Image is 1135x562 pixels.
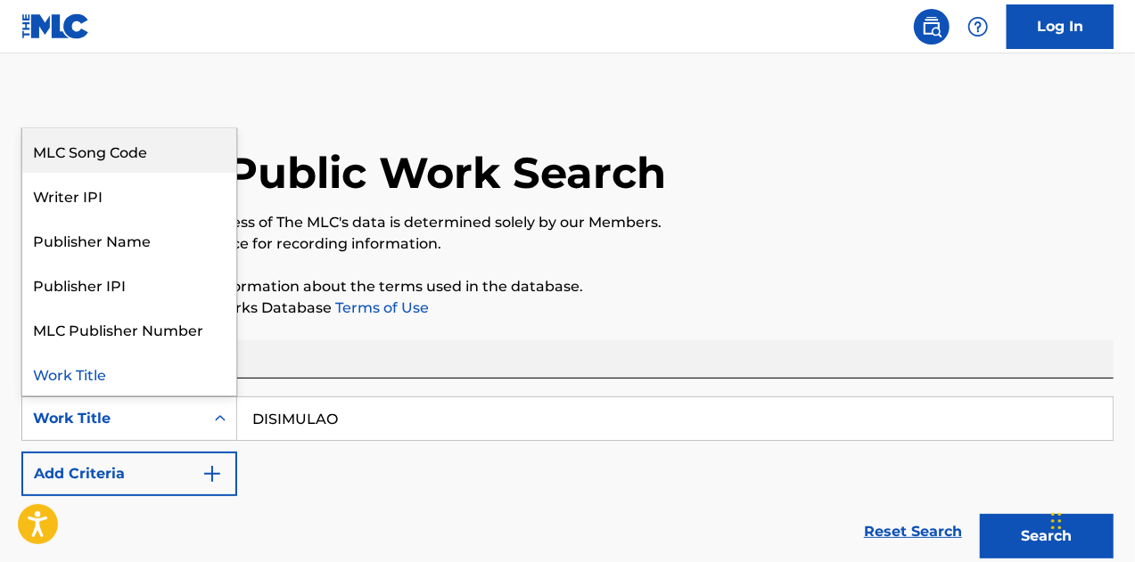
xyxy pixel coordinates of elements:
[914,9,950,45] a: Public Search
[980,514,1114,558] button: Search
[22,262,236,306] div: Publisher IPI
[967,16,989,37] img: help
[1051,494,1062,548] div: Arrastrar
[960,9,996,45] div: Help
[22,351,236,395] div: Work Title
[33,408,193,429] div: Work Title
[21,212,1114,233] p: The accuracy and completeness of The MLC's data is determined solely by our Members.
[21,297,1114,319] p: Please review the Musical Works Database
[855,512,971,551] a: Reset Search
[21,276,1114,297] p: Please for more information about the terms used in the database.
[21,233,1114,255] p: It is not an authoritative source for recording information.
[1046,476,1135,562] div: Widget de chat
[22,217,236,262] div: Publisher Name
[22,173,236,217] div: Writer IPI
[1046,476,1135,562] iframe: Chat Widget
[21,146,666,200] h1: The MLC Public Work Search
[22,306,236,351] div: MLC Publisher Number
[332,299,429,316] a: Terms of Use
[22,128,236,173] div: MLC Song Code
[21,13,90,39] img: MLC Logo
[1007,4,1114,49] a: Log In
[921,16,942,37] img: search
[21,452,237,496] button: Add Criteria
[202,463,223,485] img: 9d2ae6d4665cec9f34b9.svg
